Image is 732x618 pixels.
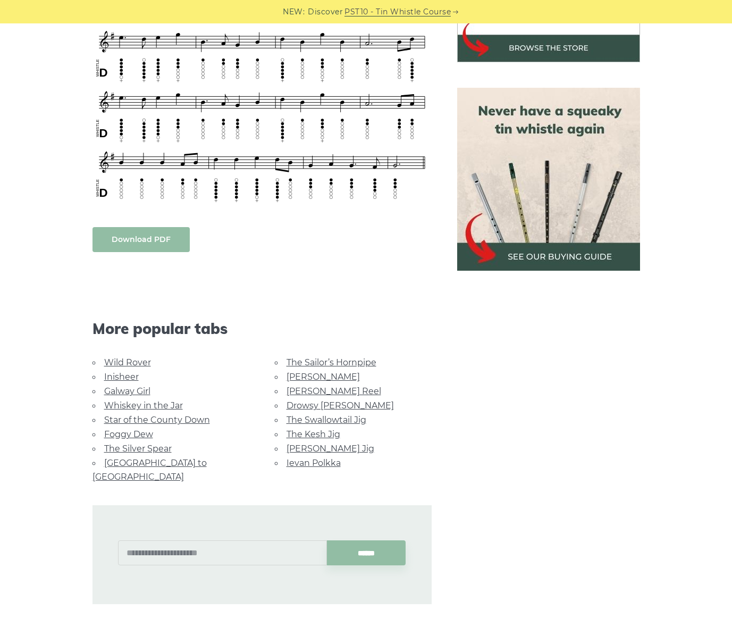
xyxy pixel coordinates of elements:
a: [PERSON_NAME] Reel [287,386,381,396]
a: The Kesh Jig [287,429,340,439]
span: More popular tabs [92,320,432,338]
a: The Swallowtail Jig [287,415,366,425]
a: Foggy Dew [104,429,153,439]
img: tin whistle buying guide [457,88,640,271]
span: NEW: [283,6,305,18]
a: Drowsy [PERSON_NAME] [287,400,394,411]
a: PST10 - Tin Whistle Course [344,6,451,18]
a: The Silver Spear [104,444,172,454]
a: Star of the County Down [104,415,210,425]
a: Download PDF [92,227,190,252]
a: Whiskey in the Jar [104,400,183,411]
a: Ievan Polkka [287,458,341,468]
a: The Sailor’s Hornpipe [287,357,376,368]
a: Inisheer [104,372,139,382]
a: [PERSON_NAME] Jig [287,444,374,454]
a: Wild Rover [104,357,151,368]
span: Discover [308,6,343,18]
a: Galway Girl [104,386,150,396]
a: [GEOGRAPHIC_DATA] to [GEOGRAPHIC_DATA] [92,458,207,482]
a: [PERSON_NAME] [287,372,360,382]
